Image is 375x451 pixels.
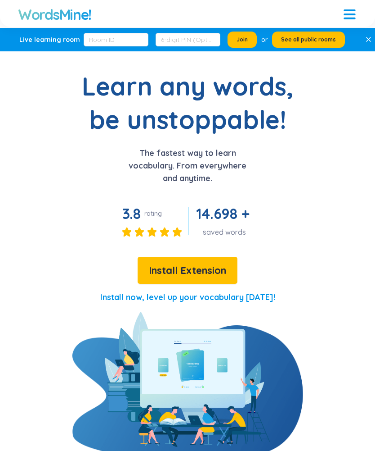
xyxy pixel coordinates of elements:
div: rating [144,209,162,218]
button: Join [228,32,257,48]
span: 14.698 + [196,205,249,223]
button: Install Extension [138,257,237,284]
input: 6-digit PIN (Optional) [156,33,220,46]
div: or [261,35,268,45]
a: WordsMine! [18,5,91,23]
p: Install now, level up your vocabulary [DATE]! [100,291,275,304]
a: Install Extension [138,267,237,276]
span: See all public rooms [281,36,336,43]
img: WordsMine! [105,312,270,447]
span: Install Extension [149,263,226,278]
span: Join [237,36,248,43]
span: 3.8 [122,205,141,223]
div: saved words [196,227,253,237]
h1: Learn any words, be unstoppable! [75,69,300,136]
button: See all public rooms [272,32,345,48]
p: The fastest way to learn vocabulary. From everywhere and anytime. [122,147,253,185]
div: Live learning room [19,35,80,44]
input: Room ID [84,33,148,46]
